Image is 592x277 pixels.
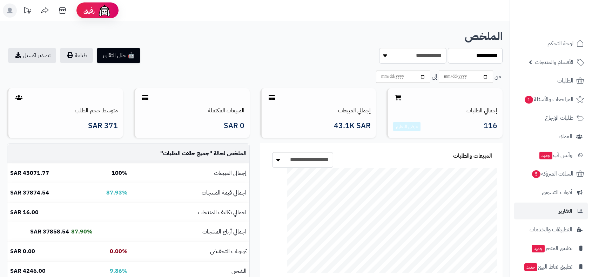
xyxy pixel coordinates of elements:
[432,73,437,81] span: إلى
[224,122,244,130] span: 0 SAR
[112,169,128,177] b: 100%
[539,152,552,159] span: جديد
[514,91,588,108] a: المراجعات والأسئلة1
[10,169,49,177] b: 43071.77 SAR
[97,48,140,63] button: 🤖 حلل التقارير
[453,153,492,159] h3: المبيعات والطلبات
[130,222,249,242] td: اجمالي أرباح المنتجات
[7,222,95,242] td: -
[557,76,573,86] span: الطلبات
[465,28,503,45] b: الملخص
[514,35,588,52] a: لوحة التحكم
[535,57,573,67] span: الأقسام والمنتجات
[75,106,118,115] a: متوسط حجم الطلب
[338,106,371,115] a: إجمالي المبيعات
[514,165,588,182] a: السلات المتروكة5
[514,147,588,164] a: وآتس آبجديد
[334,122,371,130] span: 43.1K SAR
[545,113,573,123] span: طلبات الإرجاع
[539,150,572,160] span: وآتس آب
[514,110,588,126] a: طلبات الإرجاع
[10,189,49,197] b: 37874.54 SAR
[524,262,572,272] span: تطبيق نقاط البيع
[531,243,572,253] span: تطبيق المتجر
[484,122,497,132] span: 116
[514,221,588,238] a: التطبيقات والخدمات
[110,267,128,275] b: 9.86%
[130,183,249,203] td: اجمالي قيمة المنتجات
[542,187,572,197] span: أدوات التسويق
[514,240,588,257] a: تطبيق المتجرجديد
[10,247,35,256] b: 0.00 SAR
[106,189,128,197] b: 87.93%
[559,132,572,141] span: العملاء
[30,227,69,236] b: 37858.54 SAR
[163,149,209,158] span: جميع حالات الطلبات
[71,227,93,236] b: 87.90%
[532,245,545,252] span: جديد
[130,164,249,183] td: إجمالي المبيعات
[514,203,588,219] a: التقارير
[396,123,418,130] a: عرض التقارير
[110,247,128,256] b: 0.00%
[97,4,112,18] img: ai-face.png
[208,106,244,115] a: المبيعات المكتملة
[10,208,39,217] b: 16.00 SAR
[10,267,46,275] b: 4246.00 SAR
[130,144,249,163] td: الملخص لحالة " "
[514,72,588,89] a: الطلبات
[130,242,249,261] td: كوبونات التخفيض
[88,122,118,130] span: 371 SAR
[514,184,588,201] a: أدوات التسويق
[514,258,588,275] a: تطبيق نقاط البيعجديد
[8,48,56,63] a: تصدير اكسيل
[19,4,36,19] a: تحديثات المنصة
[531,169,573,179] span: السلات المتروكة
[525,96,533,104] span: 1
[524,94,573,104] span: المراجعات والأسئلة
[514,128,588,145] a: العملاء
[532,170,540,178] span: 5
[530,225,572,235] span: التطبيقات والخدمات
[547,39,573,48] span: لوحة التحكم
[559,206,572,216] span: التقارير
[60,48,93,63] button: طباعة
[495,73,501,81] span: من
[130,203,249,222] td: اجمالي تكاليف المنتجات
[524,263,537,271] span: جديد
[466,106,497,115] a: إجمالي الطلبات
[83,6,95,15] span: رفيق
